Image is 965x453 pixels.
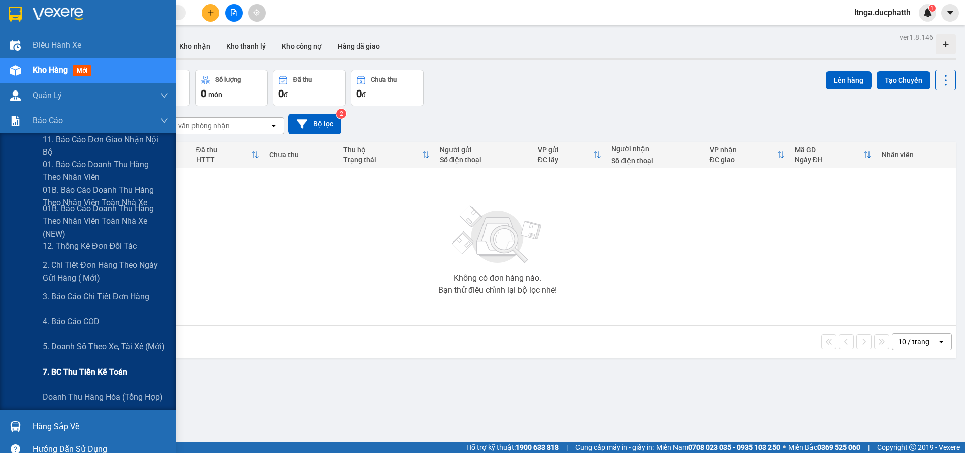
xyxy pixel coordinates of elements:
[440,156,528,164] div: Số điện thoại
[795,156,863,164] div: Ngày ĐH
[225,4,243,22] button: file-add
[882,151,951,159] div: Nhân viên
[43,340,165,353] span: 5. Doanh số theo xe, tài xế (mới)
[43,240,137,252] span: 12. Thống kê đơn đối tác
[343,156,422,164] div: Trạng thái
[293,76,312,83] div: Đã thu
[10,421,21,432] img: warehouse-icon
[336,109,346,119] sup: 2
[43,133,168,158] span: 11. Báo cáo đơn giao nhận nội bộ
[196,156,252,164] div: HTTT
[788,442,860,453] span: Miền Bắc
[278,87,284,100] span: 0
[795,146,863,154] div: Mã GD
[343,146,422,154] div: Thu hộ
[783,445,786,449] span: ⚪️
[253,9,260,16] span: aim
[533,142,607,168] th: Toggle SortBy
[202,4,219,22] button: plus
[710,156,777,164] div: ĐC giao
[611,145,699,153] div: Người nhận
[288,114,341,134] button: Bộ lọc
[43,290,149,303] span: 3. Báo cáo chi tiết đơn hàng
[611,157,699,165] div: Số điện thoại
[33,419,168,434] div: Hàng sắp về
[43,259,168,284] span: 2. Chi tiết đơn hàng theo ngày gửi hàng ( mới)
[284,90,288,99] span: đ
[269,151,333,159] div: Chưa thu
[43,202,168,240] span: 01B. Báo cáo doanh thu hàng theo nhân viên toàn nhà xe (NEW)
[356,87,362,100] span: 0
[218,34,274,58] button: Kho thanh lý
[575,442,654,453] span: Cung cấp máy in - giấy in:
[898,337,929,347] div: 10 / trang
[688,443,780,451] strong: 0708 023 035 - 0935 103 250
[160,92,168,100] span: down
[274,34,330,58] button: Kho công nợ
[351,70,424,106] button: Chưa thu0đ
[160,117,168,125] span: down
[248,4,266,22] button: aim
[10,116,21,126] img: solution-icon
[43,391,163,403] span: Doanh thu hàng hóa (Tổng hợp)
[516,443,559,451] strong: 1900 633 818
[900,32,933,43] div: ver 1.8.146
[10,90,21,101] img: warehouse-icon
[9,7,22,22] img: logo-vxr
[10,65,21,76] img: warehouse-icon
[466,442,559,453] span: Hỗ trợ kỹ thuật:
[868,442,870,453] span: |
[826,71,872,89] button: Lên hàng
[73,65,91,76] span: mới
[43,184,168,209] span: 01B. Báo cáo doanh thu hàng theo nhân viên toàn nhà xe
[790,142,877,168] th: Toggle SortBy
[705,142,790,168] th: Toggle SortBy
[930,5,934,12] span: 1
[338,142,435,168] th: Toggle SortBy
[937,338,945,346] svg: open
[817,443,860,451] strong: 0369 525 060
[191,142,265,168] th: Toggle SortBy
[923,8,932,17] img: icon-new-feature
[195,70,268,106] button: Số lượng0món
[929,5,936,12] sup: 1
[171,34,218,58] button: Kho nhận
[160,121,230,131] div: Chọn văn phòng nhận
[438,286,557,294] div: Bạn thử điều chỉnh lại bộ lọc nhé!
[710,146,777,154] div: VP nhận
[330,34,388,58] button: Hàng đã giao
[909,444,916,451] span: copyright
[33,65,68,75] span: Kho hàng
[941,4,959,22] button: caret-down
[656,442,780,453] span: Miền Nam
[230,9,237,16] span: file-add
[43,366,127,378] span: 7. BC thu tiền kế toán
[201,87,206,100] span: 0
[33,39,81,51] span: Điều hành xe
[447,200,548,270] img: svg+xml;base64,PHN2ZyBjbGFzcz0ibGlzdC1wbHVnX19zdmciIHhtbG5zPSJodHRwOi8vd3d3LnczLm9yZy8yMDAwL3N2Zy...
[936,34,956,54] div: Tạo kho hàng mới
[33,89,62,102] span: Quản Lý
[371,76,397,83] div: Chưa thu
[33,114,63,127] span: Báo cáo
[454,274,541,282] div: Không có đơn hàng nào.
[538,146,594,154] div: VP gửi
[362,90,366,99] span: đ
[846,6,919,19] span: ltnga.ducphatth
[440,146,528,154] div: Người gửi
[270,122,278,130] svg: open
[538,156,594,164] div: ĐC lấy
[273,70,346,106] button: Đã thu0đ
[10,40,21,51] img: warehouse-icon
[196,146,252,154] div: Đã thu
[946,8,955,17] span: caret-down
[877,71,930,89] button: Tạo Chuyến
[208,90,222,99] span: món
[43,315,100,328] span: 4. Báo cáo COD
[215,76,241,83] div: Số lượng
[207,9,214,16] span: plus
[43,158,168,184] span: 01. Báo cáo doanh thu hàng theo nhân viên
[566,442,568,453] span: |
